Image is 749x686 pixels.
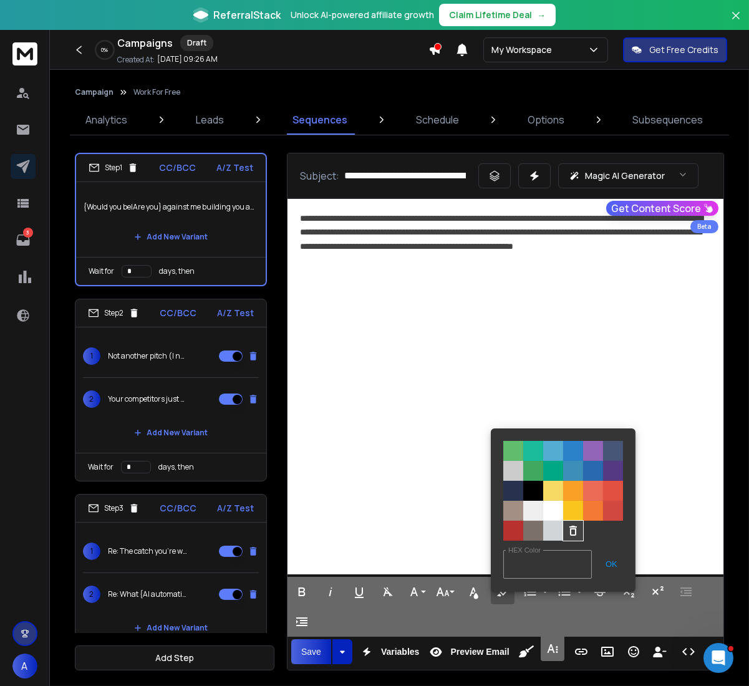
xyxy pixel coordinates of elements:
[585,170,665,182] p: Magic AI Generator
[75,494,267,677] li: Step3CC/BCCA/Z Test1Re: The catch you're wondering about2Re: What {AI automations|AI|AI enhanced-...
[290,579,314,604] button: Bold (Ctrl+B)
[291,9,434,21] p: Unlock AI-powered affiliate growth
[83,347,100,365] span: 1
[108,351,188,361] p: Not another pitch (I need to tell you something)
[439,4,556,26] button: Claim Lifetime Deal→
[158,462,194,472] p: days, then
[159,266,195,276] p: days, then
[633,112,703,127] p: Subsequences
[89,162,138,173] div: Step 1
[133,87,180,97] p: Work For Free
[537,9,546,21] span: →
[599,551,623,576] button: OK
[88,462,114,472] p: Wait for
[408,105,466,135] a: Schedule
[217,502,254,514] p: A/Z Test
[108,589,188,599] p: Re: What {AI automations|AI|AI enhanced-workflows} can do for you {in a week|by [DATE]}
[728,7,744,37] button: Close banner
[108,546,188,556] p: Re: The catch you're wondering about
[102,46,109,54] p: 0 %
[606,201,718,216] button: Get Content Score
[674,579,698,604] button: Decrease Indent (Ctrl+[)
[117,36,173,51] h1: Campaigns
[506,546,543,554] label: HEX Color
[160,502,197,514] p: CC/BCC
[124,616,218,640] button: Add New Variant
[379,647,422,657] span: Variables
[217,307,254,319] p: A/Z Test
[75,299,267,481] li: Step2CC/BCCA/Z Test1Not another pitch (I need to tell you something)2Your competitors just automa...
[160,307,197,319] p: CC/BCC
[85,112,127,127] p: Analytics
[157,54,218,64] p: [DATE] 09:26 AM
[623,37,727,62] button: Get Free Credits
[626,105,711,135] a: Subsequences
[491,44,557,56] p: My Workspace
[23,228,33,238] p: 3
[108,394,188,404] p: Your competitors just automated your job
[124,225,218,249] button: Add New Variant
[188,105,231,135] a: Leads
[84,190,258,225] p: {Would you be|Are you} against me building you an AI automation system?
[180,35,213,51] div: Draft
[703,643,733,673] iframe: Intercom live chat
[216,162,253,174] p: A/Z Test
[285,105,355,135] a: Sequences
[11,228,36,253] a: 3
[75,153,267,286] li: Step1CC/BCCA/Z Test{Would you be|Are you} against me building you an AI automation system?Add New...
[300,168,339,183] p: Subject:
[117,55,155,65] p: Created At:
[213,7,281,22] span: ReferralStack
[448,647,511,657] span: Preview Email
[558,163,698,188] button: Magic AI Generator
[75,645,274,670] button: Add Step
[528,112,564,127] p: Options
[78,105,135,135] a: Analytics
[424,639,511,664] button: Preview Email
[83,586,100,603] span: 2
[88,307,140,319] div: Step 2
[292,112,347,127] p: Sequences
[520,105,572,135] a: Options
[291,639,331,664] button: Save
[88,503,140,514] div: Step 3
[12,654,37,679] button: A
[690,220,718,233] div: Beta
[196,112,224,127] p: Leads
[355,639,422,664] button: Variables
[89,266,114,276] p: Wait for
[347,579,371,604] button: Underline (Ctrl+U)
[83,543,100,560] span: 1
[416,112,459,127] p: Schedule
[649,44,718,56] p: Get Free Credits
[75,87,114,97] button: Campaign
[159,162,196,174] p: CC/BCC
[124,420,218,445] button: Add New Variant
[83,390,100,408] span: 2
